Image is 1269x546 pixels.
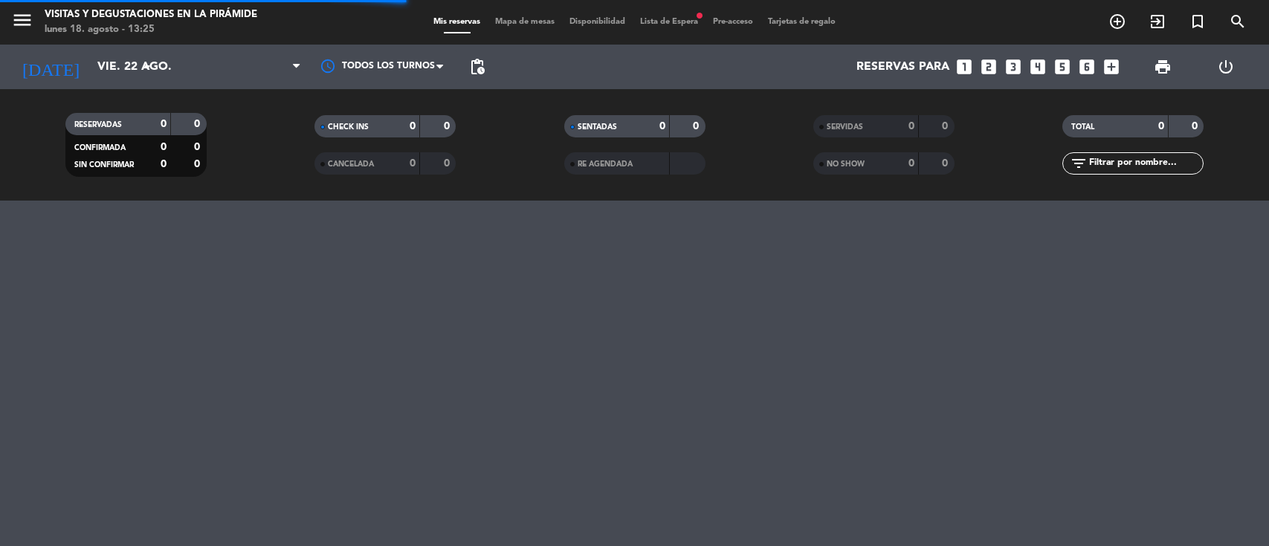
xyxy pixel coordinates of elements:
i: looks_6 [1077,57,1097,77]
span: print [1154,58,1172,76]
span: pending_actions [468,58,486,76]
span: CANCELADA [328,160,374,168]
span: SIN CONFIRMAR [74,161,134,169]
strong: 0 [194,142,203,152]
i: arrow_drop_down [138,58,156,76]
span: Disponibilidad [562,18,633,26]
span: SENTADAS [578,123,617,131]
span: fiber_manual_record [695,11,704,20]
strong: 0 [161,119,167,129]
strong: 0 [410,158,416,169]
span: Reservas para [856,60,949,74]
i: menu [11,9,33,31]
strong: 0 [908,121,914,131]
strong: 0 [444,158,453,169]
strong: 0 [942,121,951,131]
strong: 0 [161,142,167,152]
i: [DATE] [11,51,90,83]
i: turned_in_not [1189,13,1207,30]
div: lunes 18. agosto - 13:25 [45,22,257,37]
span: Mis reservas [426,18,488,26]
input: Filtrar por nombre... [1088,155,1203,172]
strong: 0 [444,121,453,131]
span: CHECK INS [328,123,369,131]
strong: 0 [659,121,665,131]
strong: 0 [410,121,416,131]
div: LOG OUT [1195,45,1258,89]
strong: 0 [908,158,914,169]
span: Pre-acceso [705,18,761,26]
strong: 0 [194,119,203,129]
strong: 0 [1192,121,1201,131]
span: Mapa de mesas [488,18,562,26]
i: add_box [1102,57,1121,77]
span: Tarjetas de regalo [761,18,843,26]
span: TOTAL [1071,123,1094,131]
i: add_circle_outline [1108,13,1126,30]
i: looks_5 [1053,57,1072,77]
i: filter_list [1070,155,1088,172]
strong: 0 [1158,121,1164,131]
strong: 0 [942,158,951,169]
div: Visitas y degustaciones en La Pirámide [45,7,257,22]
span: RE AGENDADA [578,160,633,168]
i: looks_4 [1028,57,1047,77]
strong: 0 [693,121,702,131]
i: exit_to_app [1149,13,1166,30]
button: menu [11,9,33,36]
i: looks_3 [1004,57,1023,77]
strong: 0 [161,159,167,169]
span: Lista de Espera [633,18,705,26]
span: SERVIDAS [827,123,863,131]
span: RESERVADAS [74,121,122,129]
i: looks_one [955,57,974,77]
i: looks_two [979,57,998,77]
span: NO SHOW [827,160,865,168]
span: CONFIRMADA [74,144,126,152]
strong: 0 [194,159,203,169]
i: search [1229,13,1247,30]
i: power_settings_new [1217,58,1235,76]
